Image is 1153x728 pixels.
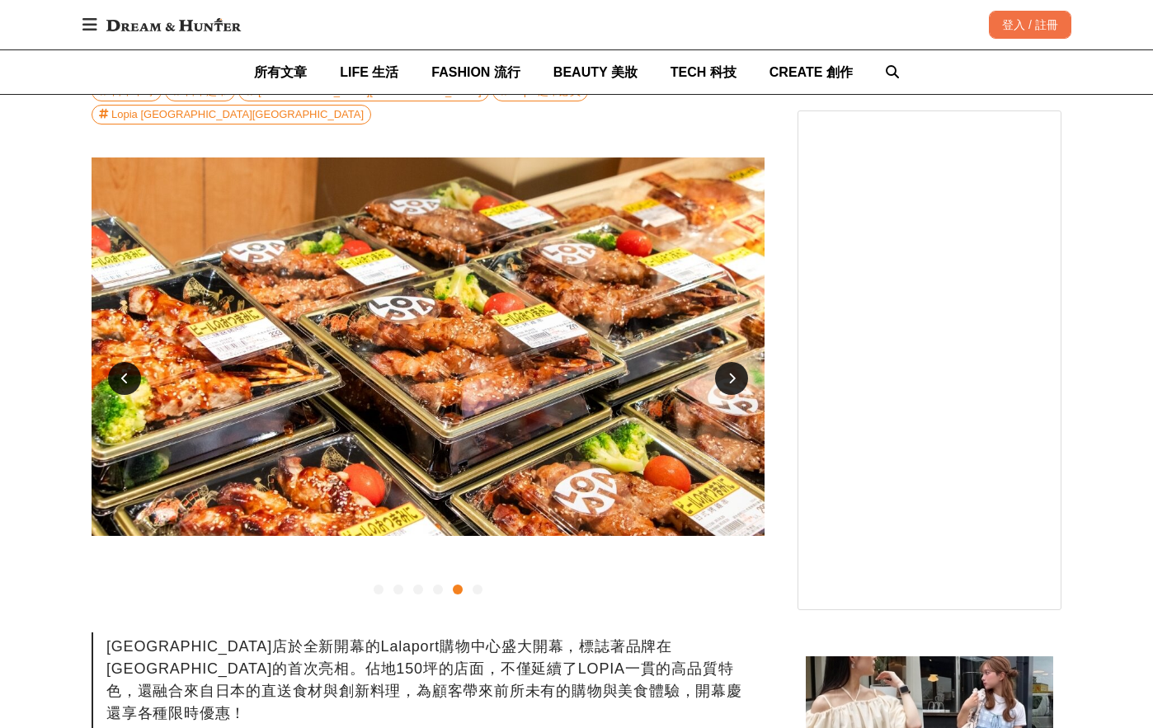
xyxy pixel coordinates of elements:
[431,50,520,94] a: FASHION 流行
[98,10,249,40] img: Dream & Hunter
[989,11,1071,39] div: 登入 / 註冊
[340,65,398,79] span: LIFE 生活
[769,65,853,79] span: CREATE 創作
[431,65,520,79] span: FASHION 流行
[340,50,398,94] a: LIFE 生活
[553,65,638,79] span: BEAUTY 美妝
[671,65,737,79] span: TECH 科技
[769,50,853,94] a: CREATE 創作
[92,632,765,728] div: [GEOGRAPHIC_DATA]店於全新開幕的Lalaport購物中心盛大開幕，標誌著品牌在[GEOGRAPHIC_DATA]的首次亮相。佔地150坪的店面，不僅延續了LOPIA一貫的高品質特...
[111,106,364,124] div: Lopia [GEOGRAPHIC_DATA][GEOGRAPHIC_DATA]
[254,50,307,94] a: 所有文章
[553,50,638,94] a: BEAUTY 美妝
[92,157,765,536] img: cda9eaa3-2c97-420d-840f-fa647be20598.jpg
[254,65,307,79] span: 所有文章
[671,50,737,94] a: TECH 科技
[92,105,371,124] a: Lopia [GEOGRAPHIC_DATA][GEOGRAPHIC_DATA]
